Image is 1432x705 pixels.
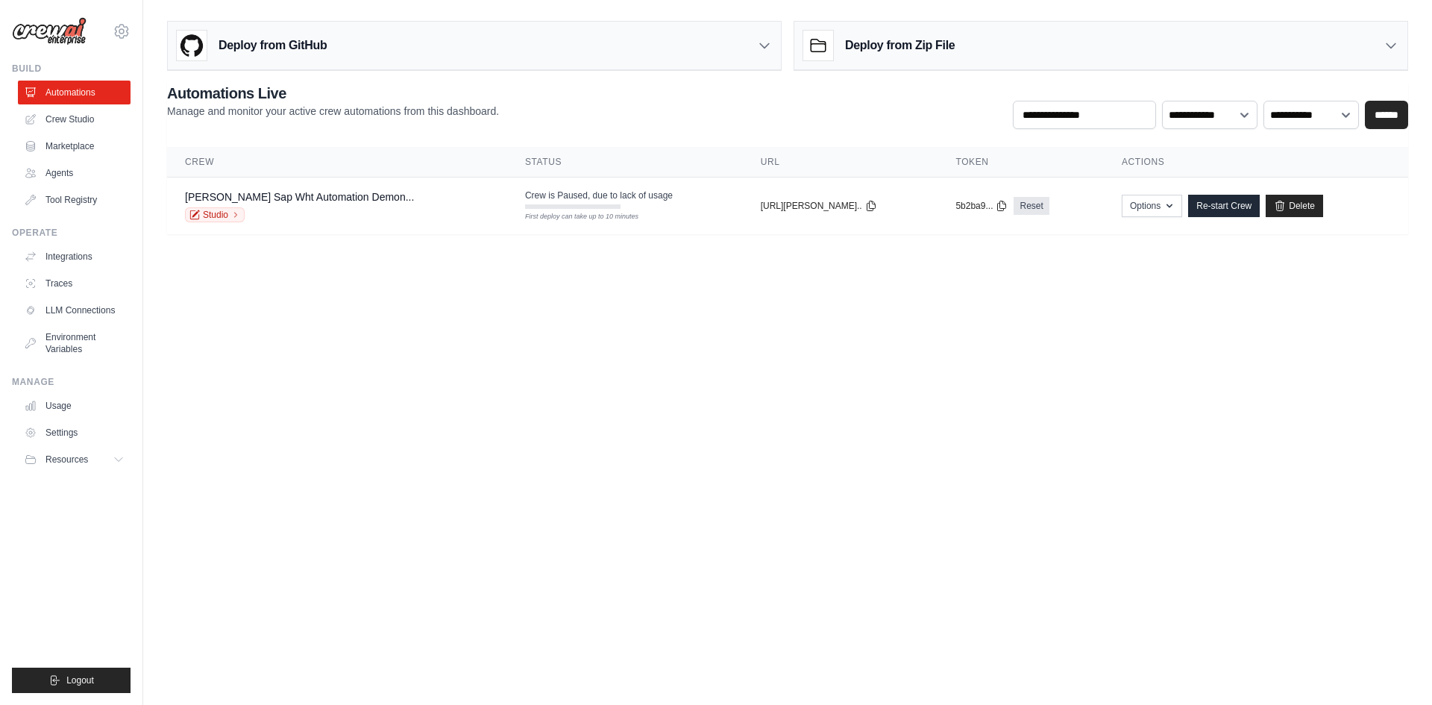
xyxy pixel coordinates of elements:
a: Delete [1266,195,1323,217]
a: Settings [18,421,131,445]
a: Usage [18,394,131,418]
a: Re-start Crew [1188,195,1260,217]
img: Logo [12,17,87,46]
th: Actions [1104,147,1408,178]
h2: Automations Live [167,83,499,104]
a: Traces [18,272,131,295]
p: Manage and monitor your active crew automations from this dashboard. [167,104,499,119]
a: Automations [18,81,131,104]
button: Options [1122,195,1182,217]
span: Crew is Paused, due to lack of usage [525,189,673,201]
a: Reset [1014,197,1049,215]
button: 5b2ba9... [955,200,1008,212]
a: LLM Connections [18,298,131,322]
a: Crew Studio [18,107,131,131]
a: Marketplace [18,134,131,158]
th: Token [938,147,1103,178]
span: Resources [45,454,88,466]
a: Studio [185,207,245,222]
a: Agents [18,161,131,185]
a: [PERSON_NAME] Sap Wht Automation Demon... [185,191,414,203]
th: Crew [167,147,507,178]
h3: Deploy from GitHub [219,37,327,54]
a: Environment Variables [18,325,131,361]
th: URL [743,147,938,178]
div: Manage [12,376,131,388]
a: Tool Registry [18,188,131,212]
img: GitHub Logo [177,31,207,60]
div: First deploy can take up to 10 minutes [525,212,621,222]
div: Operate [12,227,131,239]
h3: Deploy from Zip File [845,37,955,54]
th: Status [507,147,743,178]
button: [URL][PERSON_NAME].. [761,200,877,212]
div: Build [12,63,131,75]
button: Logout [12,668,131,693]
span: Logout [66,674,94,686]
button: Resources [18,448,131,471]
a: Integrations [18,245,131,269]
